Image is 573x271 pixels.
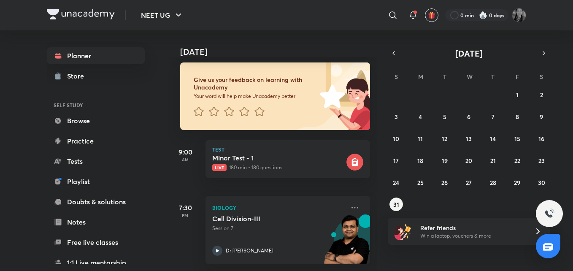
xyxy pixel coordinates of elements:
[466,179,472,187] abbr: August 27, 2025
[540,113,543,121] abbr: August 9, 2025
[226,247,273,255] p: Dr [PERSON_NAME]
[438,176,451,189] button: August 26, 2025
[47,98,145,112] h6: SELF STUDY
[514,179,520,187] abbr: August 29, 2025
[414,176,427,189] button: August 25, 2025
[511,154,524,167] button: August 22, 2025
[168,213,202,218] p: PM
[212,225,345,232] p: Session 7
[442,157,448,165] abbr: August 19, 2025
[414,110,427,123] button: August 4, 2025
[490,157,496,165] abbr: August 21, 2025
[47,193,145,210] a: Doubts & solutions
[212,203,345,213] p: Biology
[486,110,500,123] button: August 7, 2025
[486,154,500,167] button: August 21, 2025
[443,113,446,121] abbr: August 5, 2025
[389,198,403,211] button: August 31, 2025
[393,135,399,143] abbr: August 10, 2025
[443,73,446,81] abbr: Tuesday
[467,73,473,81] abbr: Wednesday
[428,11,435,19] img: avatar
[212,154,345,162] h5: Minor Test - 1
[540,91,543,99] abbr: August 2, 2025
[47,173,145,190] a: Playlist
[486,132,500,145] button: August 14, 2025
[168,157,202,162] p: AM
[212,147,363,152] p: Test
[47,9,115,22] a: Company Logo
[516,73,519,81] abbr: Friday
[395,223,411,240] img: referral
[479,11,487,19] img: streak
[490,179,496,187] abbr: August 28, 2025
[417,157,423,165] abbr: August 18, 2025
[417,179,424,187] abbr: August 25, 2025
[511,176,524,189] button: August 29, 2025
[511,88,524,101] button: August 1, 2025
[535,88,548,101] button: August 2, 2025
[544,209,554,219] img: ttu
[291,62,370,130] img: feedback_image
[492,113,495,121] abbr: August 7, 2025
[180,47,378,57] h4: [DATE]
[212,214,317,223] h5: Cell Division-III
[538,157,545,165] abbr: August 23, 2025
[540,73,543,81] abbr: Saturday
[194,76,317,91] h6: Give us your feedback on learning with Unacademy
[425,8,438,22] button: avatar
[462,110,476,123] button: August 6, 2025
[419,113,422,121] abbr: August 4, 2025
[420,223,524,232] h6: Refer friends
[490,135,496,143] abbr: August 14, 2025
[514,135,520,143] abbr: August 15, 2025
[418,135,423,143] abbr: August 11, 2025
[47,153,145,170] a: Tests
[212,164,227,171] span: Live
[467,113,470,121] abbr: August 6, 2025
[465,157,472,165] abbr: August 20, 2025
[47,234,145,251] a: Free live classes
[47,254,145,271] a: 1:1 Live mentorship
[535,154,548,167] button: August 23, 2025
[47,214,145,230] a: Notes
[538,135,544,143] abbr: August 16, 2025
[486,176,500,189] button: August 28, 2025
[414,132,427,145] button: August 11, 2025
[418,73,423,81] abbr: Monday
[47,112,145,129] a: Browse
[511,132,524,145] button: August 15, 2025
[389,176,403,189] button: August 24, 2025
[47,133,145,149] a: Practice
[516,91,519,99] abbr: August 1, 2025
[438,154,451,167] button: August 19, 2025
[535,110,548,123] button: August 9, 2025
[420,232,524,240] p: Win a laptop, vouchers & more
[414,154,427,167] button: August 18, 2025
[514,157,520,165] abbr: August 22, 2025
[438,132,451,145] button: August 12, 2025
[389,132,403,145] button: August 10, 2025
[455,48,483,59] span: [DATE]
[535,132,548,145] button: August 16, 2025
[47,68,145,84] a: Store
[136,7,189,24] button: NEET UG
[442,135,447,143] abbr: August 12, 2025
[389,154,403,167] button: August 17, 2025
[511,110,524,123] button: August 8, 2025
[538,179,545,187] abbr: August 30, 2025
[393,157,399,165] abbr: August 17, 2025
[47,9,115,19] img: Company Logo
[389,110,403,123] button: August 3, 2025
[516,113,519,121] abbr: August 8, 2025
[393,179,399,187] abbr: August 24, 2025
[67,71,89,81] div: Store
[168,147,202,157] h5: 9:00
[535,176,548,189] button: August 30, 2025
[512,8,526,22] img: Sahu Nisha Bharti
[462,176,476,189] button: August 27, 2025
[395,73,398,81] abbr: Sunday
[491,73,495,81] abbr: Thursday
[462,132,476,145] button: August 13, 2025
[438,110,451,123] button: August 5, 2025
